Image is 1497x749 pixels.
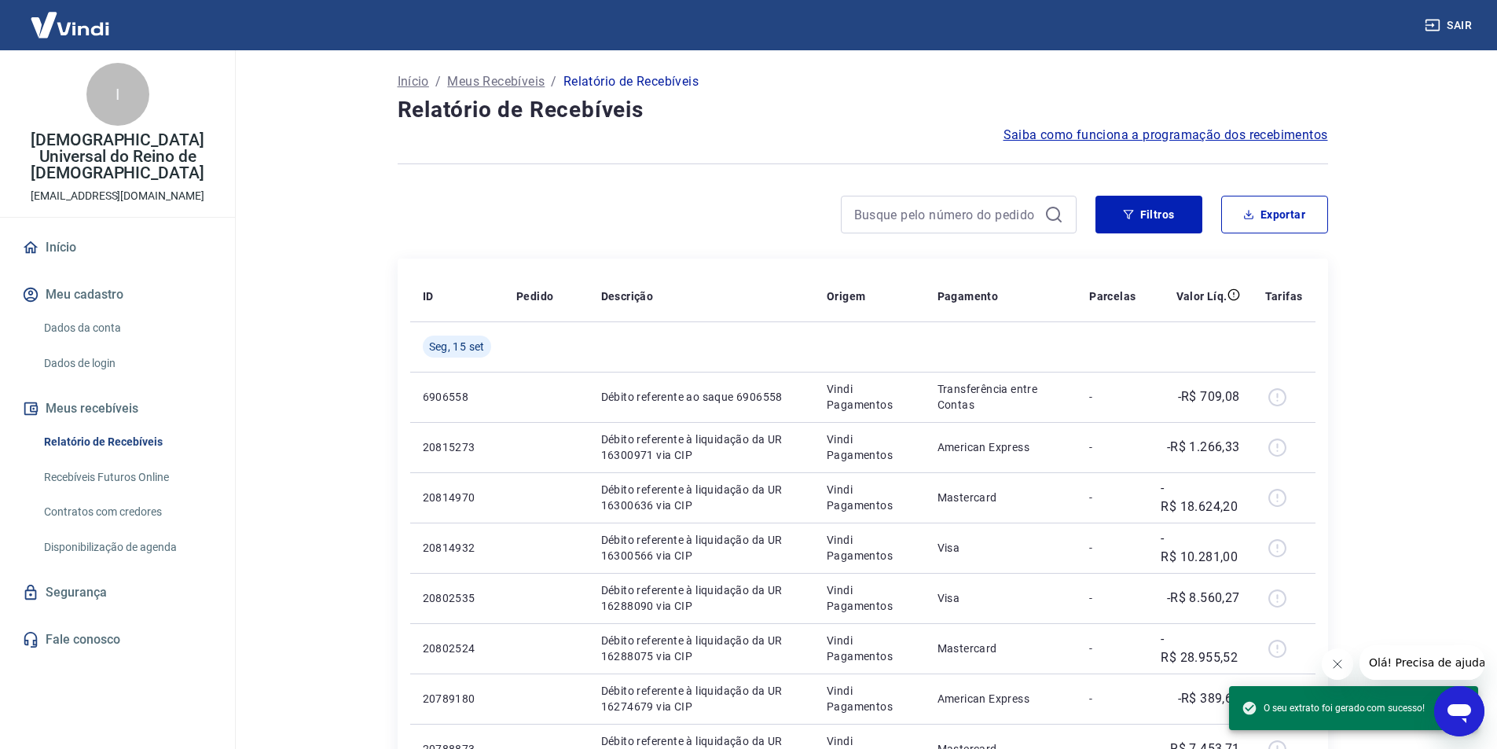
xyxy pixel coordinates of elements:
p: [EMAIL_ADDRESS][DOMAIN_NAME] [31,188,204,204]
iframe: Fechar mensagem [1322,648,1353,680]
p: Transferência entre Contas [937,381,1065,413]
p: Vindi Pagamentos [827,683,912,714]
a: Meus Recebíveis [447,72,545,91]
p: -R$ 1.266,33 [1167,438,1240,457]
p: - [1089,590,1136,606]
p: 20814932 [423,540,491,556]
p: Origem [827,288,865,304]
p: - [1089,490,1136,505]
a: Saiba como funciona a programação dos recebimentos [1004,126,1328,145]
p: 20814970 [423,490,491,505]
h4: Relatório de Recebíveis [398,94,1328,126]
p: Débito referente à liquidação da UR 16300566 via CIP [601,532,802,564]
iframe: Botão para abrir a janela de mensagens [1434,686,1484,736]
p: Débito referente à liquidação da UR 16274679 via CIP [601,683,802,714]
p: - [1089,439,1136,455]
p: American Express [937,439,1065,455]
p: Mastercard [937,490,1065,505]
button: Sair [1422,11,1478,40]
p: -R$ 28.955,52 [1161,630,1239,667]
input: Busque pelo número do pedido [854,203,1038,226]
span: O seu extrato foi gerado com sucesso! [1242,700,1425,716]
a: Dados de login [38,347,216,380]
p: Débito referente à liquidação da UR 16288090 via CIP [601,582,802,614]
p: Débito referente à liquidação da UR 16300971 via CIP [601,431,802,463]
a: Início [19,230,216,265]
a: Recebíveis Futuros Online [38,461,216,494]
p: Visa [937,540,1065,556]
a: Fale conosco [19,622,216,657]
div: I [86,63,149,126]
p: Débito referente à liquidação da UR 16300636 via CIP [601,482,802,513]
p: -R$ 709,08 [1178,387,1240,406]
p: Vindi Pagamentos [827,532,912,564]
p: 20815273 [423,439,491,455]
p: Vindi Pagamentos [827,633,912,664]
p: / [435,72,441,91]
p: - [1089,691,1136,707]
a: Contratos com credores [38,496,216,528]
button: Filtros [1095,196,1202,233]
p: -R$ 18.624,20 [1161,479,1239,516]
p: Vindi Pagamentos [827,582,912,614]
p: - [1089,389,1136,405]
p: Tarifas [1265,288,1303,304]
a: Relatório de Recebíveis [38,426,216,458]
p: Vindi Pagamentos [827,482,912,513]
p: Pagamento [937,288,999,304]
p: - [1089,641,1136,656]
p: -R$ 389,64 [1178,689,1240,708]
span: Seg, 15 set [429,339,485,354]
p: Débito referente ao saque 6906558 [601,389,802,405]
p: ID [423,288,434,304]
p: Mastercard [937,641,1065,656]
a: Disponibilização de agenda [38,531,216,564]
a: Dados da conta [38,312,216,344]
p: 20802524 [423,641,491,656]
p: 6906558 [423,389,491,405]
p: Valor Líq. [1176,288,1227,304]
button: Meu cadastro [19,277,216,312]
p: Descrição [601,288,654,304]
p: [DEMOGRAPHIC_DATA] Universal do Reino de [DEMOGRAPHIC_DATA] [13,132,222,182]
p: Pedido [516,288,553,304]
p: / [551,72,556,91]
a: Início [398,72,429,91]
p: Relatório de Recebíveis [563,72,699,91]
p: Visa [937,590,1065,606]
p: -R$ 8.560,27 [1167,589,1240,608]
button: Exportar [1221,196,1328,233]
span: Olá! Precisa de ajuda? [9,11,132,24]
a: Segurança [19,575,216,610]
p: Vindi Pagamentos [827,381,912,413]
button: Meus recebíveis [19,391,216,426]
p: Débito referente à liquidação da UR 16288075 via CIP [601,633,802,664]
p: Vindi Pagamentos [827,431,912,463]
p: - [1089,540,1136,556]
p: 20789180 [423,691,491,707]
iframe: Mensagem da empresa [1359,645,1484,680]
p: -R$ 10.281,00 [1161,529,1239,567]
p: Parcelas [1089,288,1136,304]
p: American Express [937,691,1065,707]
p: 20802535 [423,590,491,606]
img: Vindi [19,1,121,49]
